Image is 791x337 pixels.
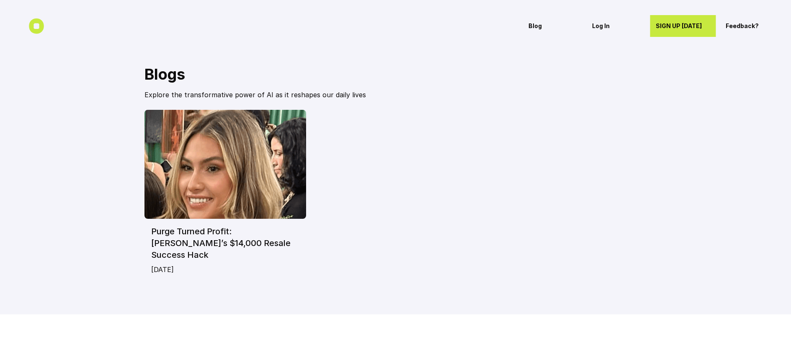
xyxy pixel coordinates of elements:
a: SIGN UP [DATE] [650,15,716,37]
h2: Blogs [144,65,429,83]
h6: Purge Turned Profit: [PERSON_NAME]’s $14,000 Resale Success Hack [151,226,300,261]
a: Log In [586,15,646,37]
p: Explore the transformative power of AI as it reshapes our daily lives [144,90,429,99]
a: Blog [523,15,582,37]
p: SIGN UP [DATE] [656,23,710,30]
p: Blog [528,23,576,30]
p: Feedback? [726,23,773,30]
p: Log In [592,23,640,30]
a: Feedback? [720,15,779,37]
a: Purge Turned Profit: [PERSON_NAME]’s $14,000 Resale Success Hack[DATE] [144,110,307,281]
p: [DATE] [151,265,300,274]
